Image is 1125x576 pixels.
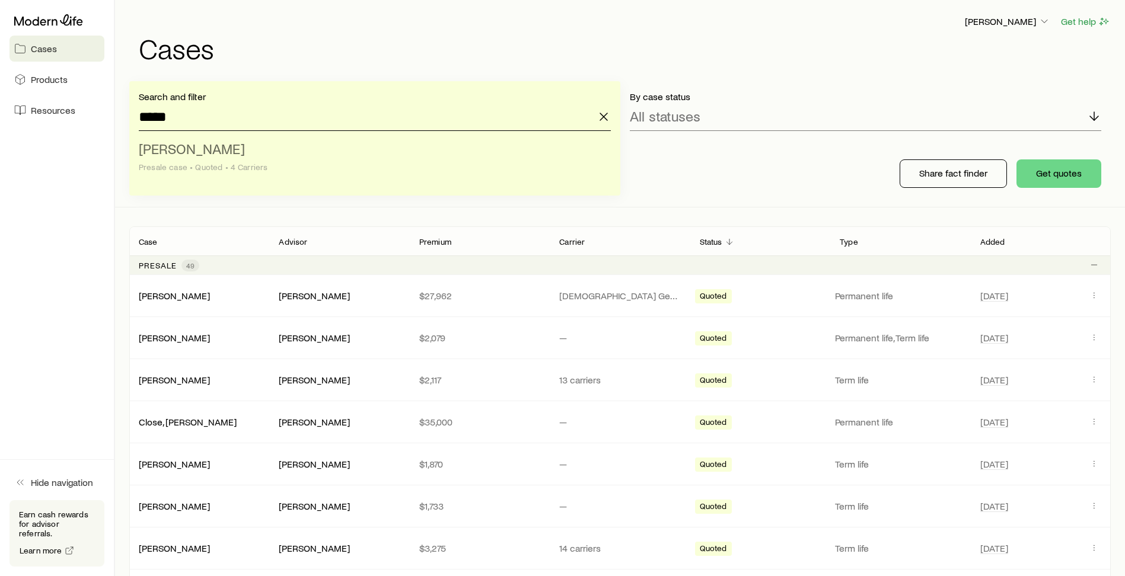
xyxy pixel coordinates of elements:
[139,91,611,103] p: Search and filter
[700,543,727,556] span: Quoted
[835,332,965,344] p: Permanent life, Term life
[139,136,604,181] li: Faber, Mark
[139,458,210,471] div: [PERSON_NAME]
[419,416,540,428] p: $35,000
[700,333,727,345] span: Quoted
[559,290,680,302] p: [DEMOGRAPHIC_DATA] General
[840,237,858,247] p: Type
[139,542,210,555] div: [PERSON_NAME]
[139,542,210,553] a: [PERSON_NAME]
[980,542,1008,554] span: [DATE]
[19,510,95,538] p: Earn cash rewards for advisor referrals.
[559,332,680,344] p: —
[1060,15,1111,28] button: Get help
[980,500,1008,512] span: [DATE]
[9,97,104,123] a: Resources
[139,374,210,386] div: [PERSON_NAME]
[31,73,68,85] span: Products
[700,459,727,472] span: Quoted
[139,140,245,157] span: [PERSON_NAME]
[980,374,1008,386] span: [DATE]
[700,417,727,430] span: Quoted
[980,458,1008,470] span: [DATE]
[419,374,540,386] p: $2,117
[279,374,350,386] div: [PERSON_NAME]
[835,416,965,428] p: Permanent life
[919,167,987,179] p: Share fact finder
[559,542,680,554] p: 14 carriers
[9,469,104,495] button: Hide navigation
[835,458,965,470] p: Term life
[700,375,727,388] span: Quoted
[139,34,1111,62] h1: Cases
[700,501,727,514] span: Quoted
[279,416,350,428] div: [PERSON_NAME]
[419,237,451,247] p: Premium
[279,290,350,302] div: [PERSON_NAME]
[419,290,540,302] p: $27,962
[980,290,1008,302] span: [DATE]
[279,332,350,344] div: [PERSON_NAME]
[559,416,680,428] p: —
[559,458,680,470] p: —
[139,500,210,513] div: [PERSON_NAME]
[31,104,75,116] span: Resources
[139,162,604,172] div: Presale case • Quoted • 4 Carriers
[559,500,680,512] p: —
[419,500,540,512] p: $1,733
[980,416,1008,428] span: [DATE]
[700,291,727,303] span: Quoted
[139,374,210,385] a: [PERSON_NAME]
[835,500,965,512] p: Term life
[630,108,700,124] p: All statuses
[700,237,722,247] p: Status
[835,374,965,386] p: Term life
[20,546,62,555] span: Learn more
[139,458,210,469] a: [PERSON_NAME]
[1016,159,1101,188] button: Get quotes
[279,500,350,513] div: [PERSON_NAME]
[139,290,210,302] div: [PERSON_NAME]
[419,542,540,554] p: $3,275
[419,458,540,470] p: $1,870
[835,542,965,554] p: Term life
[139,332,210,343] a: [PERSON_NAME]
[31,476,93,488] span: Hide navigation
[279,237,307,247] p: Advisor
[965,15,1050,27] p: [PERSON_NAME]
[630,91,1102,103] p: By case status
[980,237,1005,247] p: Added
[139,416,237,428] div: Close, [PERSON_NAME]
[139,237,158,247] p: Case
[9,500,104,567] div: Earn cash rewards for advisor referrals.Learn more
[9,66,104,92] a: Products
[139,500,210,511] a: [PERSON_NAME]
[279,458,350,471] div: [PERSON_NAME]
[900,159,1007,188] button: Share fact finder
[139,332,210,344] div: [PERSON_NAME]
[31,43,57,55] span: Cases
[835,290,965,302] p: Permanent life
[559,237,585,247] p: Carrier
[139,261,177,270] p: Presale
[139,290,210,301] a: [PERSON_NAME]
[279,542,350,555] div: [PERSON_NAME]
[139,416,237,427] a: Close, [PERSON_NAME]
[980,332,1008,344] span: [DATE]
[9,36,104,62] a: Cases
[559,374,680,386] p: 13 carriers
[186,261,195,270] span: 49
[964,15,1051,29] button: [PERSON_NAME]
[419,332,540,344] p: $2,079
